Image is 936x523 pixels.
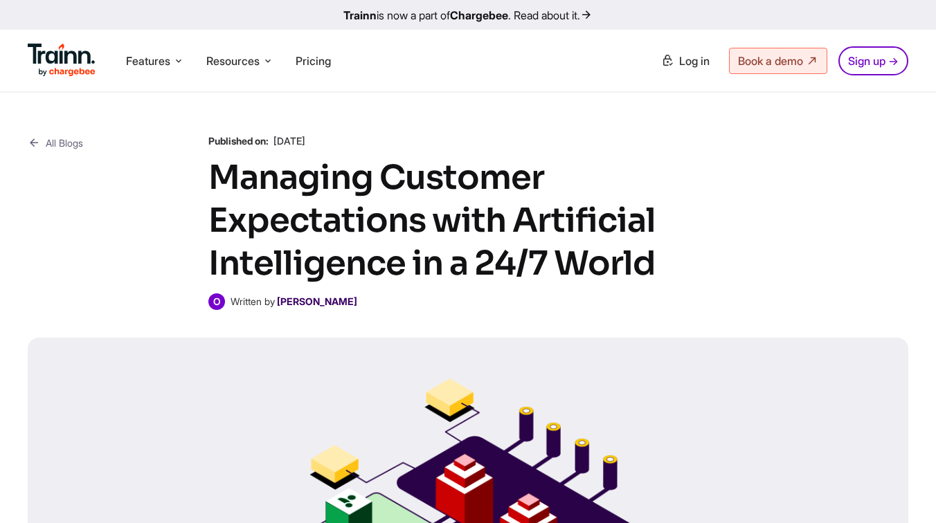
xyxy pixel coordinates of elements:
[729,48,827,74] a: Book a demo
[126,53,170,68] span: Features
[206,53,260,68] span: Resources
[679,54,710,68] span: Log in
[273,135,305,147] span: [DATE]
[450,8,508,22] b: Chargebee
[838,46,908,75] a: Sign up →
[208,293,225,310] span: O
[343,8,377,22] b: Trainn
[208,135,269,147] b: Published on:
[738,54,803,68] span: Book a demo
[653,48,718,73] a: Log in
[28,134,83,152] a: All Blogs
[867,457,936,523] iframe: Chat Widget
[296,54,331,68] a: Pricing
[277,295,357,307] a: [PERSON_NAME]
[231,295,275,307] span: Written by
[28,44,96,77] img: Trainn Logo
[208,156,728,285] h1: Managing Customer Expectations with Artificial Intelligence in a 24/7 World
